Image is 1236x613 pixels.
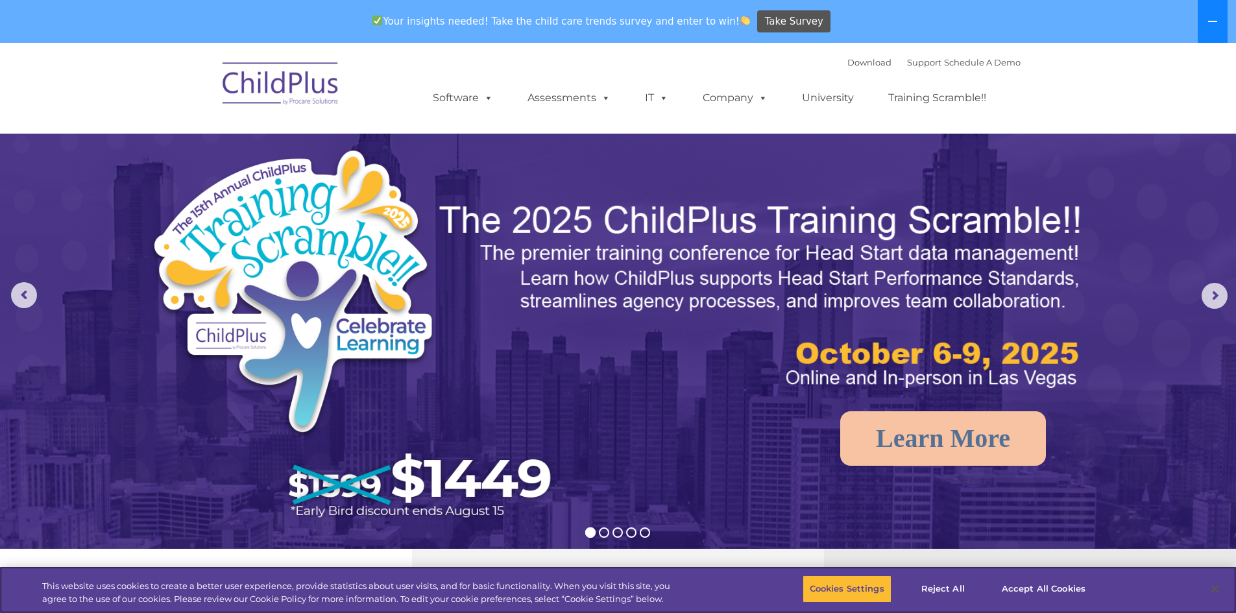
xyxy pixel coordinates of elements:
[757,10,830,33] a: Take Survey
[803,575,891,603] button: Cookies Settings
[180,139,236,149] span: Phone number
[765,10,823,33] span: Take Survey
[840,411,1046,466] a: Learn More
[632,85,681,111] a: IT
[372,16,382,25] img: ✅
[690,85,781,111] a: Company
[875,85,999,111] a: Training Scramble!!
[907,57,941,67] a: Support
[216,53,346,118] img: ChildPlus by Procare Solutions
[1201,575,1230,603] button: Close
[180,86,220,95] span: Last name
[740,16,750,25] img: 👏
[789,85,867,111] a: University
[515,85,624,111] a: Assessments
[903,575,984,603] button: Reject All
[995,575,1093,603] button: Accept All Cookies
[847,57,1021,67] font: |
[944,57,1021,67] a: Schedule A Demo
[420,85,506,111] a: Software
[847,57,891,67] a: Download
[42,580,680,605] div: This website uses cookies to create a better user experience, provide statistics about user visit...
[367,8,756,34] span: Your insights needed! Take the child care trends survey and enter to win!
